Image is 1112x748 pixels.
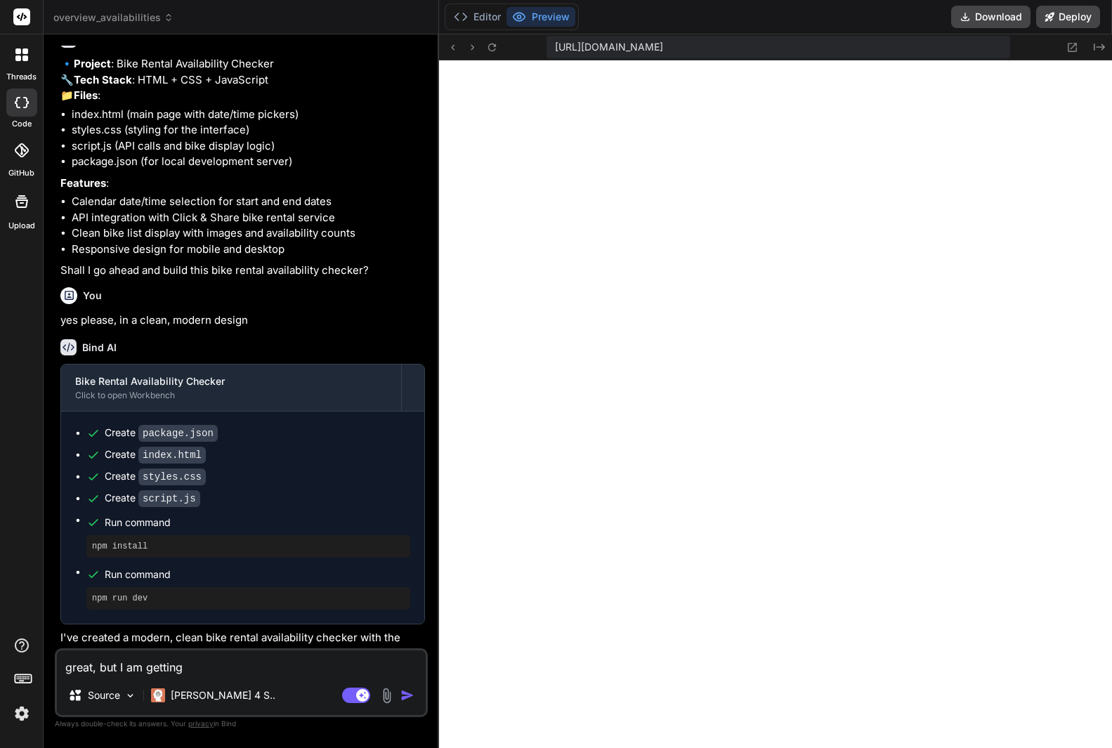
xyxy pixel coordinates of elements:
div: Create [105,447,206,462]
label: Upload [8,220,35,232]
span: Run command [105,567,410,582]
button: Deploy [1036,6,1100,28]
img: icon [400,688,414,702]
button: Bike Rental Availability CheckerClick to open Workbench [61,365,401,411]
p: [PERSON_NAME] 4 S.. [171,688,275,702]
strong: Files [74,88,98,102]
strong: Features [60,176,106,190]
img: attachment [379,688,395,704]
li: API integration with Click & Share bike rental service [72,210,425,226]
pre: npm install [92,541,405,552]
pre: npm run dev [92,593,405,604]
p: Shall I go ahead and build this bike rental availability checker? [60,263,425,279]
button: Editor [448,7,506,27]
label: code [12,118,32,130]
code: package.json [138,425,218,442]
p: Always double-check its answers. Your in Bind [55,717,428,730]
span: overview_availabilities [53,11,174,25]
img: settings [10,702,34,726]
code: script.js [138,490,200,507]
h6: Bind AI [82,341,117,355]
label: GitHub [8,167,34,179]
li: script.js (API calls and bike display logic) [72,138,425,155]
img: Pick Models [124,690,136,702]
textarea: great, but I am getting [57,650,426,676]
button: Preview [506,7,575,27]
p: yes please, in a clean, modern design [60,313,425,329]
li: index.html (main page with date/time pickers) [72,107,425,123]
strong: Tech Stack [74,73,132,86]
code: index.html [138,447,206,464]
div: Create [105,426,218,440]
button: Download [951,6,1031,28]
code: styles.css [138,468,206,485]
div: Bike Rental Availability Checker [75,374,387,388]
label: threads [6,71,37,83]
p: Source [88,688,120,702]
div: Click to open Workbench [75,390,387,401]
span: privacy [188,719,214,728]
img: Claude 4 Sonnet [151,688,165,702]
strong: Project [74,57,111,70]
div: Create [105,491,200,506]
li: styles.css (styling for the interface) [72,122,425,138]
li: Responsive design for mobile and desktop [72,242,425,258]
div: Create [105,469,206,484]
li: Calendar date/time selection for start and end dates [72,194,425,210]
li: Clean bike list display with images and availability counts [72,225,425,242]
span: [URL][DOMAIN_NAME] [555,40,663,54]
p: I've created a modern, clean bike rental availability checker with the following features: [60,630,425,662]
h6: You [83,289,102,303]
li: package.json (for local development server) [72,154,425,170]
p: : [60,176,425,192]
p: 🔹 : Bike Rental Availability Checker 🔧 : HTML + CSS + JavaScript 📁 : [60,56,425,104]
span: Run command [105,516,410,530]
iframe: Preview [439,60,1112,748]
